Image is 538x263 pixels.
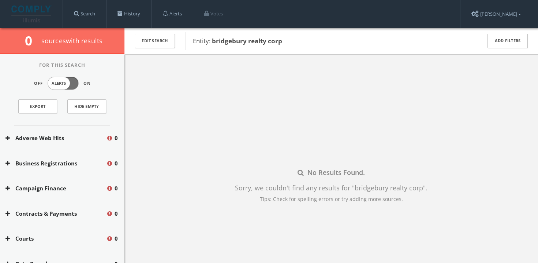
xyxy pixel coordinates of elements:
[235,168,427,178] div: No Results Found.
[235,183,427,193] div: Sorry, we couldn't find any results for " bridgebury realty corp " .
[487,34,528,48] button: Add Filters
[115,134,118,142] span: 0
[115,234,118,243] span: 0
[115,209,118,218] span: 0
[25,32,38,49] span: 0
[34,80,43,87] span: Off
[115,159,118,168] span: 0
[135,34,175,48] button: Edit Search
[5,184,106,193] button: Campaign Finance
[41,36,103,45] span: source s with results
[5,234,106,243] button: Courts
[193,37,282,45] span: Entity:
[212,37,282,45] b: bridgebury realty corp
[67,99,106,113] button: Hide Empty
[34,62,91,69] span: For This Search
[115,184,118,193] span: 0
[83,80,91,87] span: On
[5,134,106,142] button: Adverse Web Hits
[235,195,427,203] div: Tips: Check for spelling errors or try adding more sources.
[5,159,106,168] button: Business Registrations
[18,99,57,113] a: Export
[11,6,52,22] img: illumis
[5,209,106,218] button: Contracts & Payments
